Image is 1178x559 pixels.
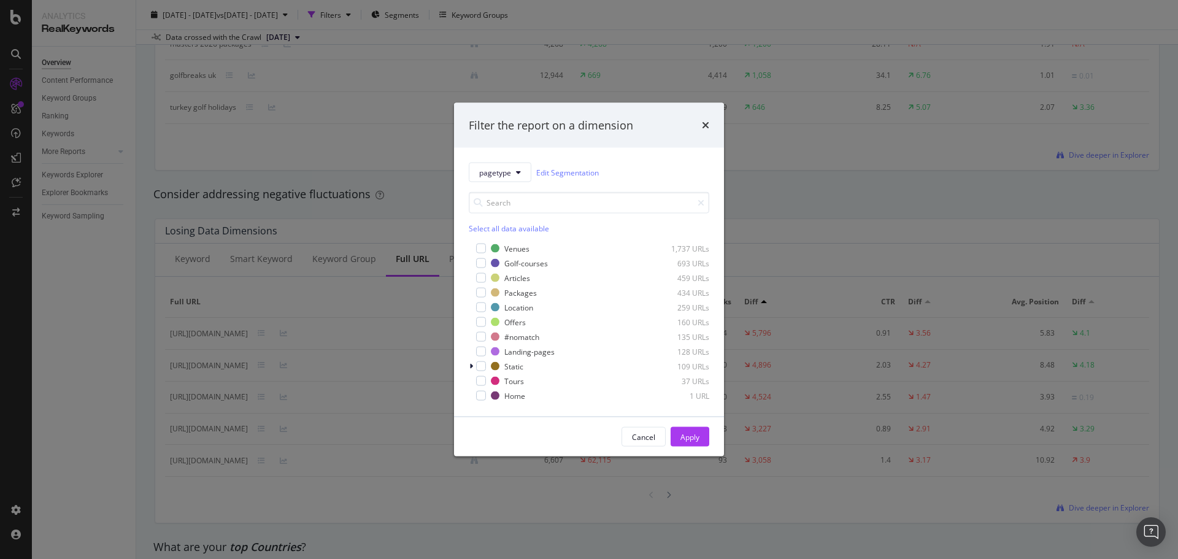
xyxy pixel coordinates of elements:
button: pagetype [469,163,531,182]
div: Apply [680,431,699,442]
div: times [702,117,709,133]
div: 434 URLs [649,287,709,298]
div: Golf-courses [504,258,548,268]
span: pagetype [479,167,511,177]
div: Venues [504,243,529,253]
div: 37 URLs [649,376,709,386]
div: 259 URLs [649,302,709,312]
input: Search [469,192,709,214]
div: Location [504,302,533,312]
div: modal [454,102,724,457]
div: 160 URLs [649,317,709,327]
button: Apply [671,427,709,447]
div: Home [504,390,525,401]
div: Packages [504,287,537,298]
div: Landing-pages [504,346,555,357]
div: Select all data available [469,223,709,234]
div: Static [504,361,523,371]
a: Edit Segmentation [536,166,599,179]
div: #nomatch [504,331,539,342]
div: Open Intercom Messenger [1136,517,1166,547]
div: 1 URL [649,390,709,401]
div: 693 URLs [649,258,709,268]
div: Offers [504,317,526,327]
div: 128 URLs [649,346,709,357]
div: 459 URLs [649,272,709,283]
div: Tours [504,376,524,386]
button: Cancel [622,427,666,447]
div: Articles [504,272,530,283]
div: Filter the report on a dimension [469,117,633,133]
div: 1,737 URLs [649,243,709,253]
div: 135 URLs [649,331,709,342]
div: Cancel [632,431,655,442]
div: 109 URLs [649,361,709,371]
